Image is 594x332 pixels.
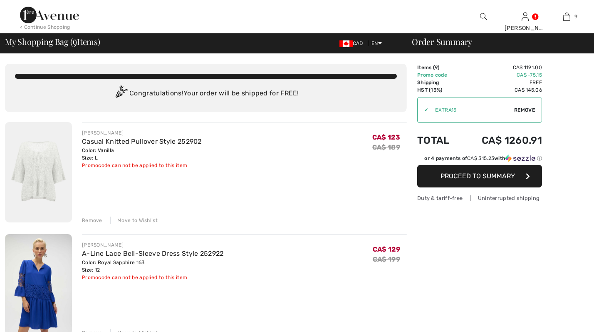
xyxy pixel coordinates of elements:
[574,13,577,20] span: 9
[417,64,460,71] td: Items ( )
[82,162,202,169] div: Promocode can not be applied to this item
[373,255,400,263] s: CA$ 199
[417,79,460,86] td: Shipping
[82,129,202,137] div: [PERSON_NAME]
[82,137,202,145] a: Casual Knitted Pullover Style 252902
[435,65,438,70] span: 9
[82,217,102,224] div: Remove
[113,85,129,102] img: Congratulation2.svg
[339,40,366,46] span: CAD
[563,12,570,22] img: My Bag
[505,24,545,32] div: [PERSON_NAME]
[418,106,428,114] div: ✔
[460,126,542,155] td: CA$ 1260.91
[372,133,400,141] span: CA$ 123
[424,155,542,162] div: or 4 payments of with
[82,241,224,249] div: [PERSON_NAME]
[417,155,542,165] div: or 4 payments ofCA$ 315.23withSezzle Click to learn more about Sezzle
[82,259,224,274] div: Color: Royal Sapphire 163 Size: 12
[20,7,79,23] img: 1ère Avenue
[417,126,460,155] td: Total
[428,97,514,122] input: Promo code
[417,194,542,202] div: Duty & tariff-free | Uninterrupted shipping
[417,165,542,187] button: Proceed to Summary
[441,172,515,180] span: Proceed to Summary
[15,85,397,102] div: Congratulations! Your order will be shipped for FREE!
[505,155,535,162] img: Sezzle
[82,147,202,162] div: Color: Vanilla Size: L
[514,106,535,114] span: Remove
[372,143,400,151] s: CA$ 189
[417,86,460,94] td: HST (13%)
[480,12,487,22] img: search the website
[371,40,382,46] span: EN
[460,64,542,71] td: CA$ 1191.00
[460,79,542,86] td: Free
[5,122,72,222] img: Casual Knitted Pullover Style 252902
[82,250,224,257] a: A-Line Lace Bell-Sleeve Dress Style 252922
[373,245,400,253] span: CA$ 129
[467,155,494,161] span: CA$ 315.23
[546,12,587,22] a: 9
[522,12,529,20] a: Sign In
[110,217,158,224] div: Move to Wishlist
[73,35,77,46] span: 9
[522,12,529,22] img: My Info
[82,274,224,281] div: Promocode can not be applied to this item
[417,71,460,79] td: Promo code
[460,71,542,79] td: CA$ -75.15
[20,23,70,31] div: < Continue Shopping
[5,37,100,46] span: My Shopping Bag ( Items)
[402,37,589,46] div: Order Summary
[460,86,542,94] td: CA$ 145.06
[339,40,353,47] img: Canadian Dollar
